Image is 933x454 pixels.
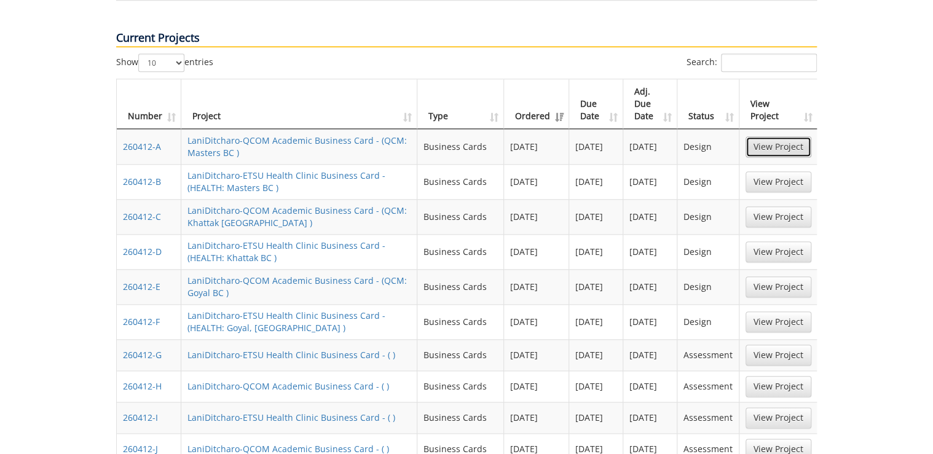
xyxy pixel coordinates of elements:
a: 260412-B [123,176,161,187]
a: 260412-D [123,246,162,257]
a: View Project [746,241,811,262]
td: [DATE] [569,402,623,433]
a: View Project [746,136,811,157]
td: Business Cards [417,304,503,339]
td: [DATE] [623,164,677,199]
a: LaniDitcharo-QCOM Academic Business Card - (QCM: Masters BC ) [187,135,407,159]
td: [DATE] [504,304,569,339]
td: [DATE] [569,234,623,269]
td: [DATE] [504,370,569,402]
td: Design [677,129,739,164]
td: [DATE] [623,234,677,269]
a: View Project [746,311,811,332]
th: Project: activate to sort column ascending [181,79,417,129]
td: [DATE] [623,269,677,304]
a: View Project [746,206,811,227]
td: [DATE] [623,370,677,402]
td: Business Cards [417,370,503,402]
td: Design [677,164,739,199]
a: 260412-A [123,141,161,152]
a: 260412-E [123,281,160,292]
td: [DATE] [623,402,677,433]
a: LaniDitcharo-ETSU Health Clinic Business Card - ( ) [187,412,395,423]
p: Current Projects [116,30,817,47]
a: View Project [746,171,811,192]
td: [DATE] [623,199,677,234]
td: Business Cards [417,339,503,370]
td: [DATE] [504,199,569,234]
label: Search: [687,53,817,72]
td: [DATE] [569,129,623,164]
a: 260412-F [123,316,160,327]
a: 260412-C [123,211,161,222]
a: LaniDitcharo-ETSU Health Clinic Business Card - (HEALTH: Khattak BC ) [187,240,385,264]
label: Show entries [116,53,213,72]
td: Design [677,269,739,304]
td: [DATE] [569,269,623,304]
td: [DATE] [569,164,623,199]
td: Business Cards [417,402,503,433]
td: Business Cards [417,199,503,234]
td: [DATE] [623,304,677,339]
td: Business Cards [417,269,503,304]
td: Design [677,199,739,234]
a: View Project [746,376,811,397]
td: [DATE] [623,339,677,370]
td: [DATE] [569,370,623,402]
a: 260412-G [123,349,162,361]
td: Design [677,304,739,339]
a: 260412-I [123,412,158,423]
td: [DATE] [569,304,623,339]
th: Number: activate to sort column ascending [117,79,181,129]
td: [DATE] [504,269,569,304]
td: [DATE] [623,129,677,164]
td: Business Cards [417,164,503,199]
a: LaniDitcharo-ETSU Health Clinic Business Card - (HEALTH: Goyal, [GEOGRAPHIC_DATA] ) [187,310,385,334]
input: Search: [721,53,817,72]
a: View Project [746,276,811,297]
a: View Project [746,345,811,366]
td: Business Cards [417,129,503,164]
th: Adj. Due Date: activate to sort column ascending [623,79,677,129]
a: LaniDitcharo-QCOM Academic Business Card - ( ) [187,380,389,392]
td: Business Cards [417,234,503,269]
th: View Project: activate to sort column ascending [739,79,817,129]
a: LaniDitcharo-QCOM Academic Business Card - (QCM: Khattak [GEOGRAPHIC_DATA] ) [187,205,407,229]
th: Ordered: activate to sort column ascending [504,79,569,129]
a: LaniDitcharo-ETSU Health Clinic Business Card - ( ) [187,349,395,361]
td: [DATE] [504,234,569,269]
a: 260412-H [123,380,162,392]
select: Showentries [138,53,184,72]
th: Type: activate to sort column ascending [417,79,503,129]
a: View Project [746,407,811,428]
td: [DATE] [504,164,569,199]
td: [DATE] [504,402,569,433]
td: Assessment [677,402,739,433]
td: Assessment [677,370,739,402]
th: Due Date: activate to sort column ascending [569,79,623,129]
td: [DATE] [504,339,569,370]
td: Design [677,234,739,269]
td: [DATE] [504,129,569,164]
a: LaniDitcharo-ETSU Health Clinic Business Card - (HEALTH: Masters BC ) [187,170,385,194]
td: [DATE] [569,199,623,234]
a: LaniDitcharo-QCOM Academic Business Card - (QCM: Goyal BC ) [187,275,407,299]
th: Status: activate to sort column ascending [677,79,739,129]
td: [DATE] [569,339,623,370]
td: Assessment [677,339,739,370]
